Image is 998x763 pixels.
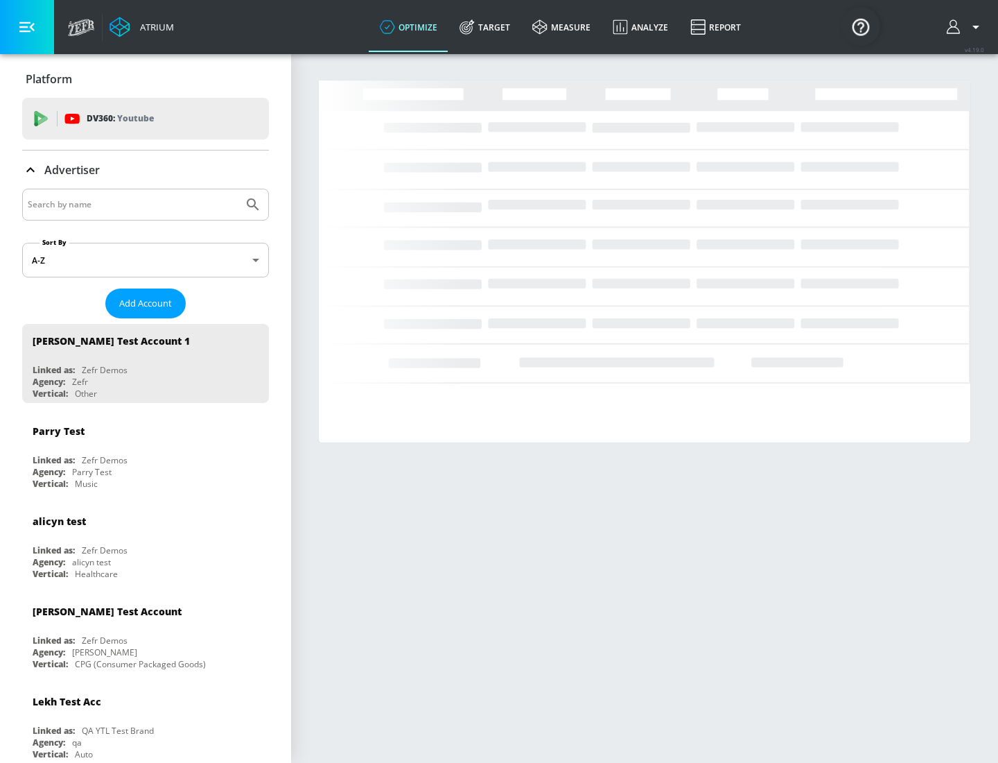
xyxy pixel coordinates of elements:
div: Linked as: [33,725,75,737]
div: Linked as: [33,364,75,376]
div: Zefr Demos [82,454,128,466]
a: measure [521,2,602,52]
div: Auto [75,748,93,760]
span: v 4.19.0 [965,46,984,53]
p: Youtube [117,111,154,126]
div: [PERSON_NAME] Test AccountLinked as:Zefr DemosAgency:[PERSON_NAME]Vertical:CPG (Consumer Packaged... [22,594,269,674]
div: Linked as: [33,545,75,556]
div: alicyn test [72,556,111,568]
div: [PERSON_NAME] Test Account 1Linked as:Zefr DemosAgency:ZefrVertical:Other [22,324,269,403]
a: Report [679,2,752,52]
div: Parry TestLinked as:Zefr DemosAgency:Parry TestVertical:Music [22,414,269,493]
div: Agency: [33,556,65,568]
div: CPG (Consumer Packaged Goods) [75,658,206,670]
div: alicyn testLinked as:Zefr DemosAgency:alicyn testVertical:Healthcare [22,504,269,583]
div: QA YTL Test Brand [82,725,154,737]
div: Advertiser [22,151,269,189]
div: Vertical: [33,658,68,670]
div: A-Z [22,243,269,277]
div: qa [72,737,82,748]
div: Other [75,388,97,400]
a: Atrium [110,17,174,37]
a: optimize [369,2,448,52]
div: Vertical: [33,568,68,580]
div: Zefr Demos [82,635,128,646]
div: Agency: [33,376,65,388]
span: Add Account [119,295,172,311]
div: alicyn test [33,515,86,528]
label: Sort By [40,238,69,247]
div: Agency: [33,466,65,478]
p: DV360: [87,111,154,126]
div: Parry Test [72,466,112,478]
p: Platform [26,71,72,87]
button: Open Resource Center [841,7,880,46]
div: Agency: [33,646,65,658]
div: Music [75,478,98,490]
div: Vertical: [33,748,68,760]
div: Vertical: [33,478,68,490]
div: [PERSON_NAME] Test Account 1 [33,334,190,348]
button: Add Account [105,289,186,318]
p: Advertiser [44,162,100,178]
div: DV360: Youtube [22,98,269,139]
div: Linked as: [33,635,75,646]
div: Atrium [134,21,174,33]
div: Platform [22,60,269,98]
div: Zefr [72,376,88,388]
div: [PERSON_NAME] Test Account [33,605,182,618]
div: Linked as: [33,454,75,466]
div: Agency: [33,737,65,748]
div: [PERSON_NAME] [72,646,137,658]
div: Lekh Test Acc [33,695,101,708]
div: Healthcare [75,568,118,580]
div: Parry Test [33,425,85,438]
div: Vertical: [33,388,68,400]
div: Zefr Demos [82,364,128,376]
a: Analyze [602,2,679,52]
div: Zefr Demos [82,545,128,556]
a: Target [448,2,521,52]
input: Search by name [28,196,238,214]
